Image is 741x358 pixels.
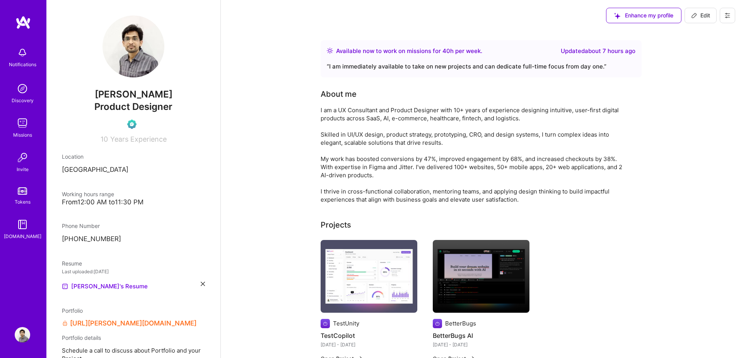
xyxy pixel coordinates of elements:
img: User Avatar [15,327,30,343]
img: Company logo [433,319,442,328]
img: BetterBugs AI [433,240,529,313]
span: Edit [691,12,710,19]
span: 10 [101,135,108,143]
span: Phone Number [62,223,100,229]
div: Last uploaded: [DATE] [62,267,205,276]
img: Evaluation Call Pending [127,120,137,129]
div: Projects [321,219,351,231]
span: Resume [62,260,82,267]
div: Notifications [9,60,36,69]
img: Invite [15,150,30,165]
div: Available now to work on missions for h per week . [336,46,482,56]
a: [URL][PERSON_NAME][DOMAIN_NAME] [70,319,196,327]
div: I am a UX Consultant and Product Designer with 10+ years of experience designing intuitive, user-... [321,106,630,204]
img: tokens [18,187,27,195]
h4: BetterBugs AI [433,331,529,341]
p: [GEOGRAPHIC_DATA] [62,165,205,175]
img: Company logo [321,319,330,328]
img: discovery [15,81,30,96]
img: Availability [327,48,333,54]
h4: TestCopilot [321,331,417,341]
a: [PERSON_NAME]'s Resume [62,282,148,291]
span: Working hours range [62,191,114,197]
img: TestCopilot [321,240,417,313]
div: [DATE] - [DATE] [433,341,529,349]
a: User Avatar [13,327,32,343]
img: teamwork [15,115,30,131]
div: BetterBugs [445,319,476,327]
img: bell [15,45,30,60]
span: Years Experience [110,135,167,143]
div: Updated about 7 hours ago [561,46,635,56]
span: 40 [442,47,450,55]
p: [PHONE_NUMBER] [62,235,205,244]
div: [DOMAIN_NAME] [4,232,41,240]
div: Portfolio details [62,334,205,342]
i: icon Close [201,282,205,286]
div: Location [62,152,205,161]
div: “ I am immediately available to take on new projects and can dedicate full-time focus from day on... [327,62,635,71]
span: Product Designer [94,101,172,112]
span: Portfolio [62,307,83,314]
div: Invite [17,165,29,173]
img: guide book [15,217,30,232]
div: [DATE] - [DATE] [321,341,417,349]
div: TestUnity [333,319,359,327]
span: Enhance my profile [614,12,673,19]
div: About me [321,88,357,100]
button: Edit [685,8,717,23]
div: Tokens [15,198,31,206]
img: User Avatar [102,15,164,77]
div: Missions [13,131,32,139]
button: Enhance my profile [606,8,681,23]
i: icon SuggestedTeams [614,13,620,19]
img: logo [15,15,31,29]
span: [PERSON_NAME] [62,89,205,100]
img: Resume [62,283,68,289]
div: Discovery [12,96,34,104]
div: From 12:00 AM to 11:30 PM [62,198,205,206]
